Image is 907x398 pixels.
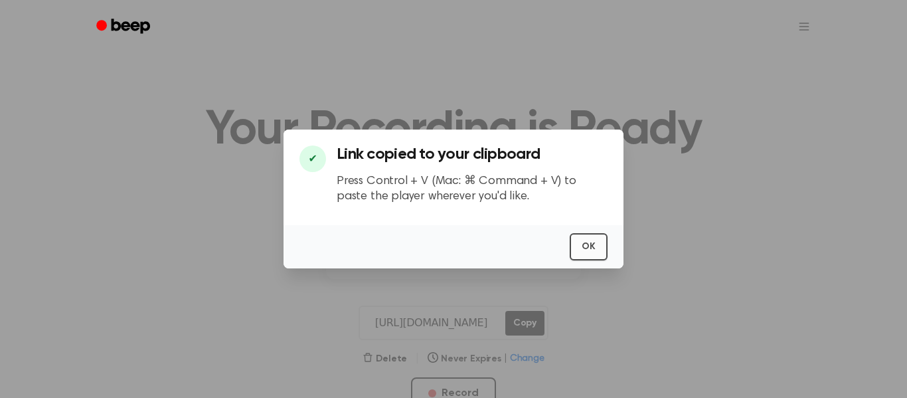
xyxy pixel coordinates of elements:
[337,146,608,163] h3: Link copied to your clipboard
[87,14,162,40] a: Beep
[788,11,820,43] button: Open menu
[570,233,608,260] button: OK
[337,174,608,204] p: Press Control + V (Mac: ⌘ Command + V) to paste the player wherever you'd like.
[299,146,326,172] div: ✔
